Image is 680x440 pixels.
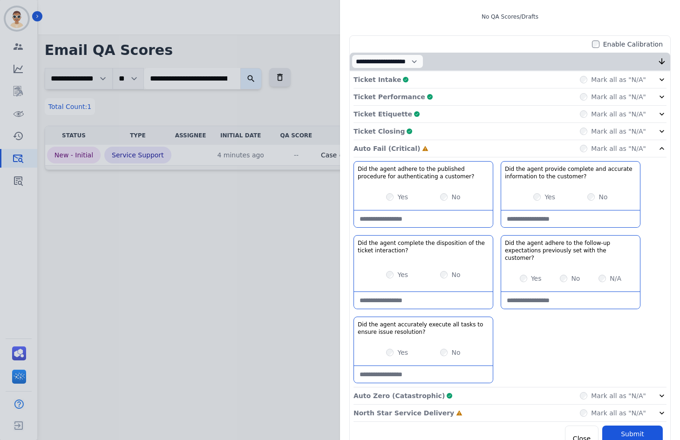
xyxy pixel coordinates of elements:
[591,127,646,136] label: Mark all as "N/A"
[354,144,420,153] p: Auto Fail (Critical)
[544,192,555,202] label: Yes
[354,127,405,136] p: Ticket Closing
[505,239,636,262] h3: Did the agent adhere to the follow-up expectations previously set with the customer?
[610,274,621,283] label: N/A
[358,165,489,180] h3: Did the agent adhere to the published procedure for authenticating a customer?
[591,92,646,102] label: Mark all as "N/A"
[591,391,646,400] label: Mark all as "N/A"
[358,239,489,254] h3: Did the agent complete the disposition of the ticket interaction?
[598,192,607,202] label: No
[397,192,408,202] label: Yes
[354,109,412,119] p: Ticket Etiquette
[531,274,542,283] label: Yes
[591,144,646,153] label: Mark all as "N/A"
[451,348,460,357] label: No
[357,4,663,30] div: No QA Scores/Drafts
[397,348,408,357] label: Yes
[358,321,489,336] h3: Did the agent accurately execute all tasks to ensure issue resolution?
[354,391,445,400] p: Auto Zero (Catastrophic)
[591,408,646,418] label: Mark all as "N/A"
[354,408,454,418] p: North Star Service Delivery
[451,192,460,202] label: No
[571,274,580,283] label: No
[451,270,460,279] label: No
[397,270,408,279] label: Yes
[591,109,646,119] label: Mark all as "N/A"
[591,75,646,84] label: Mark all as "N/A"
[603,40,663,49] label: Enable Calibration
[505,165,636,180] h3: Did the agent provide complete and accurate information to the customer?
[354,75,401,84] p: Ticket Intake
[354,92,425,102] p: Ticket Performance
